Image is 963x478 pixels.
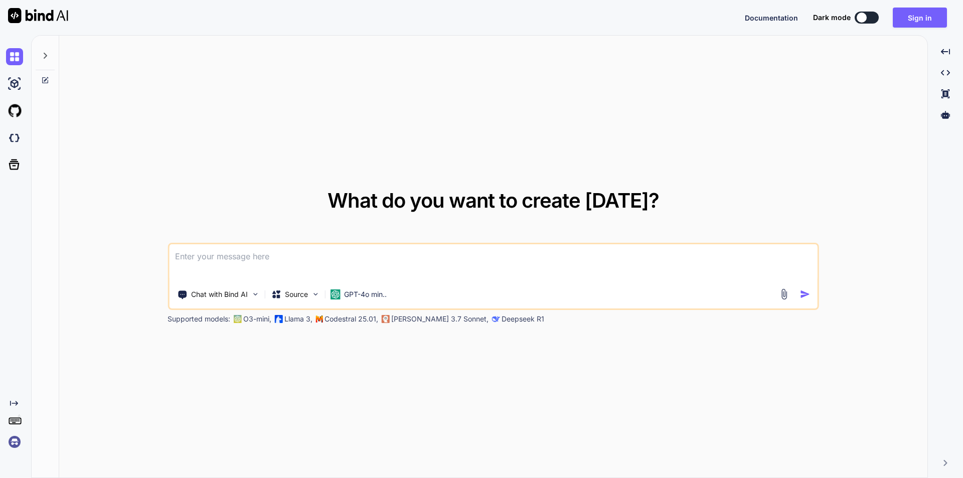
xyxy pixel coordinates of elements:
[813,13,851,23] span: Dark mode
[311,290,319,298] img: Pick Models
[6,102,23,119] img: githubLight
[745,13,798,23] button: Documentation
[391,314,489,324] p: [PERSON_NAME] 3.7 Sonnet,
[6,75,23,92] img: ai-studio
[284,314,312,324] p: Llama 3,
[6,433,23,450] img: signin
[381,315,389,323] img: claude
[778,288,790,300] img: attachment
[330,289,340,299] img: GPT-4o mini
[6,48,23,65] img: chat
[191,289,248,299] p: Chat with Bind AI
[8,8,68,23] img: Bind AI
[893,8,947,28] button: Sign in
[315,315,323,323] img: Mistral-AI
[251,290,259,298] img: Pick Tools
[274,315,282,323] img: Llama2
[325,314,378,324] p: Codestral 25.01,
[502,314,544,324] p: Deepseek R1
[344,289,387,299] p: GPT-4o min..
[285,289,308,299] p: Source
[745,14,798,22] span: Documentation
[168,314,230,324] p: Supported models:
[492,315,500,323] img: claude
[233,315,241,323] img: GPT-4
[800,289,811,299] img: icon
[243,314,271,324] p: O3-mini,
[328,188,659,213] span: What do you want to create [DATE]?
[6,129,23,146] img: darkCloudIdeIcon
